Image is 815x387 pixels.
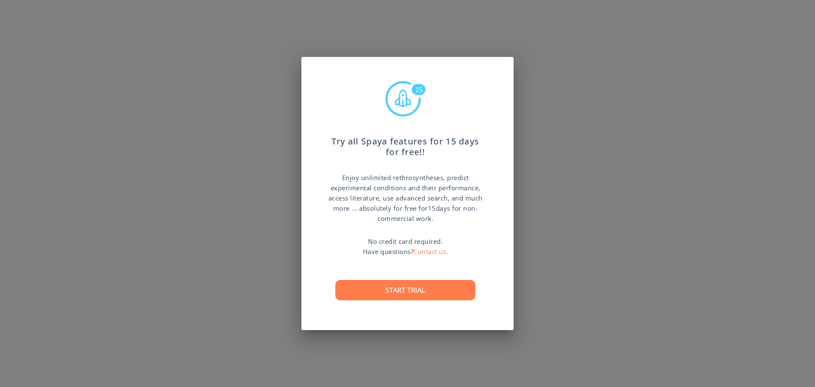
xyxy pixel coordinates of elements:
p: Try all Spaya features for 15 days for free!! [327,128,484,158]
button: Start trial [335,280,475,300]
a: Contact us. [413,247,448,256]
p: No credit card required. Have questions? [363,236,448,257]
text: 15 [415,86,423,93]
p: Enjoy unlimited rethrosyntheses, predict experimental conditions and their performance, access li... [327,172,484,223]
